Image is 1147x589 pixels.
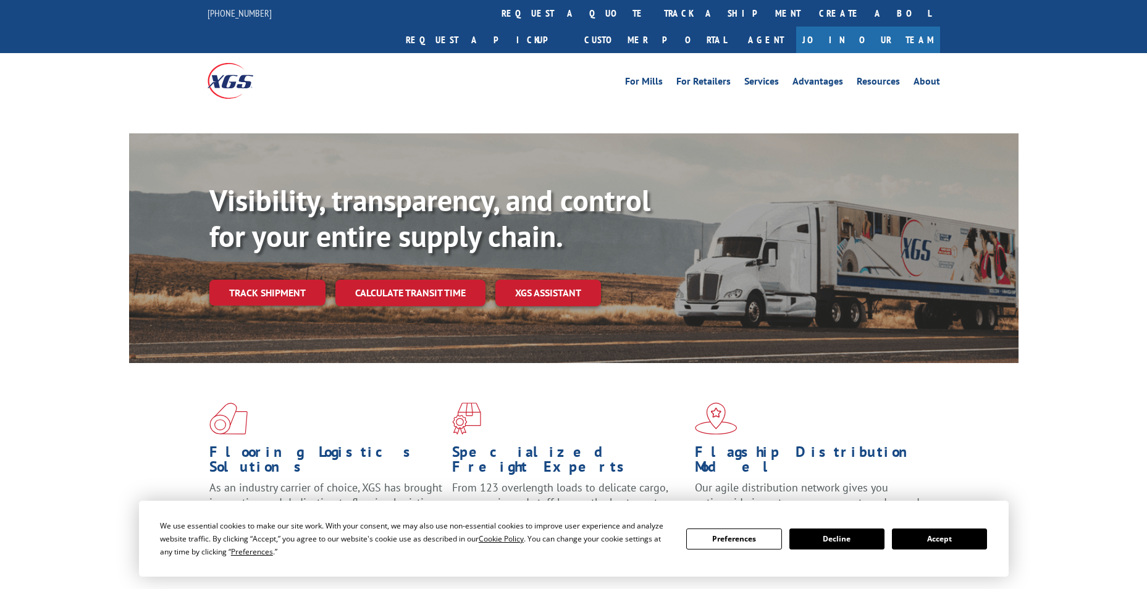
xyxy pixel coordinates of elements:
button: Accept [892,528,987,549]
span: Our agile distribution network gives you nationwide inventory management on demand. [695,480,922,509]
a: Agent [736,27,796,53]
button: Decline [789,528,884,549]
a: Customer Portal [575,27,736,53]
a: Advantages [792,77,843,90]
h1: Flagship Distribution Model [695,445,928,480]
span: Cookie Policy [479,533,524,544]
a: Join Our Team [796,27,940,53]
p: From 123 overlength loads to delicate cargo, our experienced staff knows the best way to move you... [452,480,686,535]
a: Calculate transit time [335,280,485,306]
img: xgs-icon-flagship-distribution-model-red [695,403,737,435]
a: Request a pickup [397,27,575,53]
a: [PHONE_NUMBER] [208,7,272,19]
a: For Retailers [676,77,731,90]
img: xgs-icon-total-supply-chain-intelligence-red [209,403,248,435]
span: Preferences [231,546,273,557]
span: As an industry carrier of choice, XGS has brought innovation and dedication to flooring logistics... [209,480,442,524]
a: Services [744,77,779,90]
div: We use essential cookies to make our site work. With your consent, we may also use non-essential ... [160,519,671,558]
a: XGS ASSISTANT [495,280,601,306]
div: Cookie Consent Prompt [139,501,1009,577]
a: About [914,77,940,90]
a: Resources [857,77,900,90]
h1: Flooring Logistics Solutions [209,445,443,480]
a: For Mills [625,77,663,90]
b: Visibility, transparency, and control for your entire supply chain. [209,181,650,255]
img: xgs-icon-focused-on-flooring-red [452,403,481,435]
h1: Specialized Freight Experts [452,445,686,480]
button: Preferences [686,528,781,549]
a: Track shipment [209,280,326,306]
